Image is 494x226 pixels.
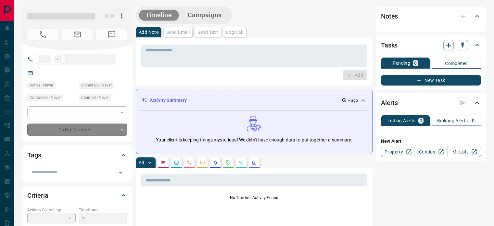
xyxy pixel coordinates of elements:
[252,160,257,165] svg: Agent Actions
[27,188,127,203] div: Criteria
[381,8,481,24] div: Notes
[150,97,187,104] p: Activity Summary
[141,195,367,201] p: No Timeline Activity Found
[448,147,481,157] a: Mr.Loft
[81,94,109,101] span: Claimed - Never
[445,61,468,66] p: Completed
[381,40,398,50] h2: Tasks
[30,82,53,88] span: Active - Never
[27,150,41,160] h2: Tags
[116,168,125,177] button: Open
[181,10,228,20] button: Campaigns
[393,61,410,65] p: Pending
[139,30,158,34] p: Add Note
[139,10,179,20] button: Timeline
[381,11,398,21] h2: Notes
[381,147,414,157] a: Property
[27,29,58,40] span: No Number
[420,118,422,123] p: 0
[81,82,112,88] span: Signed up - Never
[213,160,218,165] svg: Listing Alerts
[381,138,481,145] p: New Alert:
[30,94,61,101] span: Contacted - Never
[27,147,127,163] div: Tags
[381,37,481,53] div: Tasks
[381,95,481,111] div: Alerts
[38,70,40,75] a: --
[437,118,468,123] p: Building Alerts
[414,61,417,65] p: 0
[27,124,127,136] div: Do Not Contact
[141,94,367,106] div: Activity Summary-- ago
[79,207,127,213] p: Timeframe:
[226,160,231,165] svg: Requests
[387,118,416,123] p: Listing Alerts
[27,207,76,213] p: Actively Searching:
[414,147,448,157] a: Condos
[381,75,481,86] button: New Task
[62,29,93,40] span: No Email
[200,160,205,165] svg: Emails
[187,160,192,165] svg: Calls
[27,190,48,201] h2: Criteria
[239,160,244,165] svg: Opportunities
[156,137,352,143] p: Your client is keeping things mysterious! We didn't have enough data to put together a summary.
[96,29,127,40] span: No Number
[348,98,358,103] p: -- ago
[139,160,144,165] p: All
[472,118,475,123] p: 0
[161,160,166,165] svg: Notes
[381,98,398,108] h2: Alerts
[174,160,179,165] svg: Lead Browsing Activity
